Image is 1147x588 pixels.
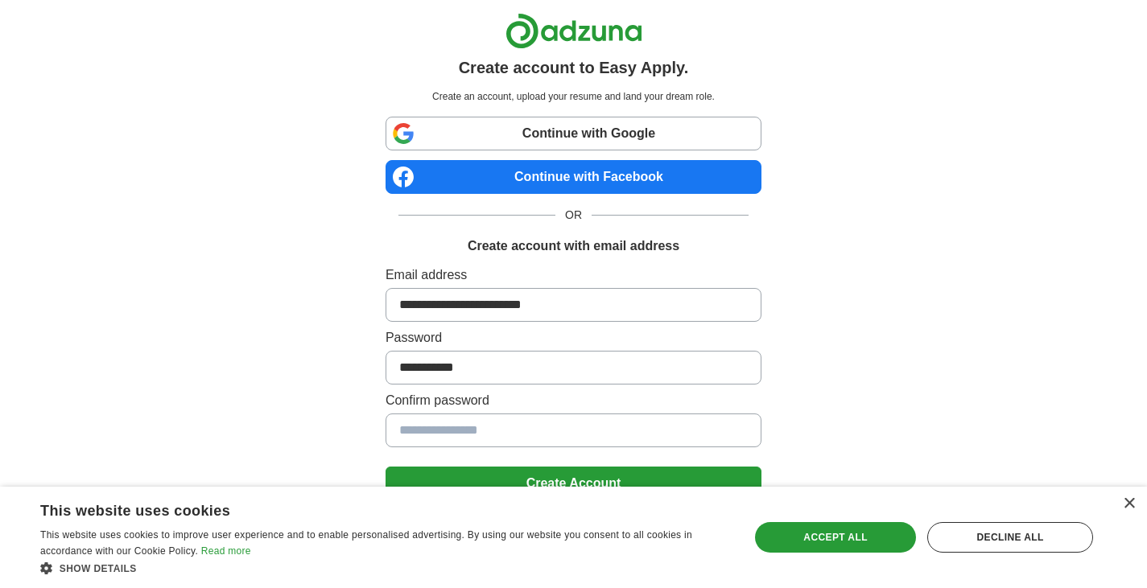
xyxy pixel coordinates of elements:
a: Read more, opens a new window [201,545,251,557]
h1: Create account with email address [468,236,679,256]
button: Create Account [386,467,761,500]
div: Show details [40,560,728,576]
div: Decline all [927,522,1093,553]
span: This website uses cookies to improve user experience and to enable personalised advertising. By u... [40,529,692,557]
a: Continue with Facebook [386,160,761,194]
span: Show details [60,563,137,574]
label: Email address [386,265,761,285]
label: Confirm password [386,391,761,410]
a: Continue with Google [386,117,761,150]
p: Create an account, upload your resume and land your dream role. [389,89,758,104]
div: This website uses cookies [40,496,688,520]
h1: Create account to Easy Apply. [459,56,689,80]
span: OR [555,207,592,224]
label: Password [386,328,761,347]
img: Adzuna logo [505,13,642,49]
div: Accept all [755,522,916,553]
div: Close [1123,498,1135,510]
